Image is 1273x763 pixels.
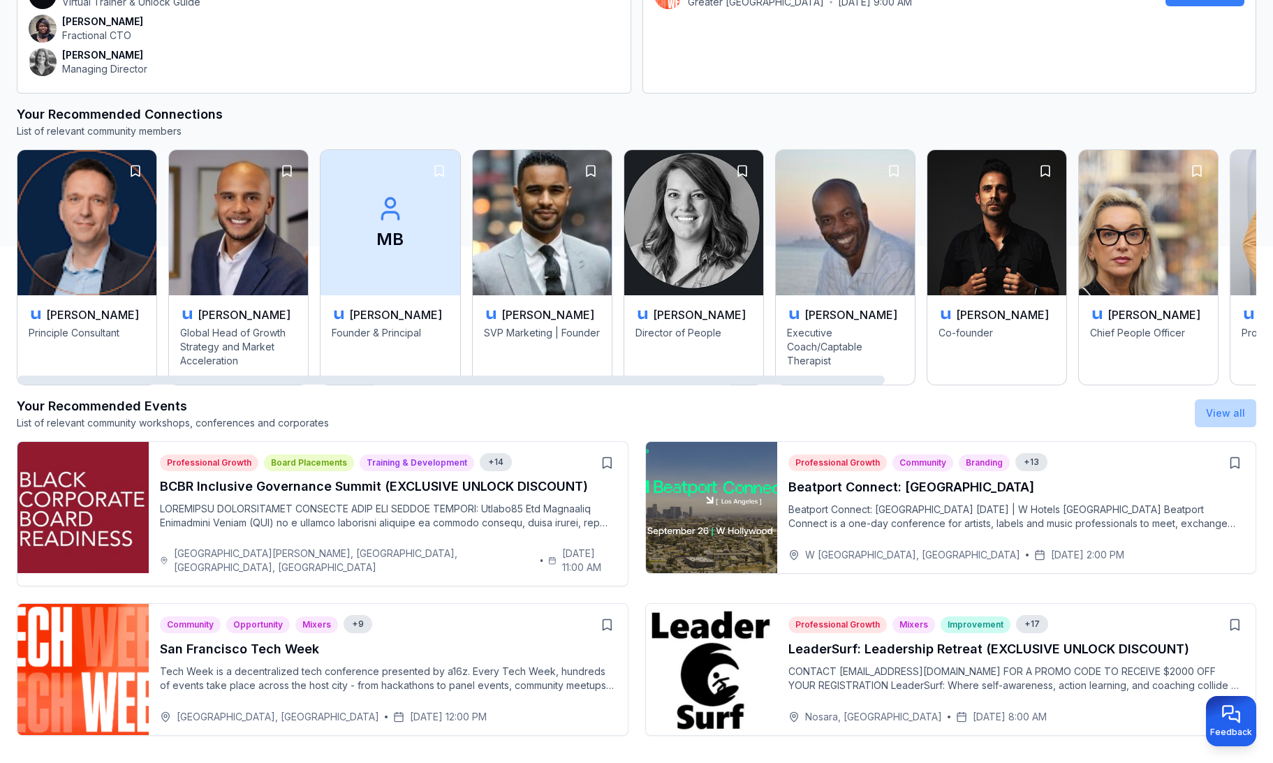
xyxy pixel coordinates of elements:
div: [DATE] 8:00 AM [956,710,1047,724]
p: [PERSON_NAME] [62,48,147,62]
div: [DATE] 11:00 AM [548,547,616,575]
h3: [PERSON_NAME] [501,306,594,323]
img: LeaderSurf: Leadership Retreat (EXCLUSIVE UNLOCK DISCOUNT) [646,604,777,735]
p: [PERSON_NAME] [62,15,143,29]
p: Managing Director [62,62,147,76]
img: San Francisco Tech Week [17,604,149,735]
h3: Beatport Connect: [GEOGRAPHIC_DATA] [788,477,1245,497]
h3: BCBR Inclusive Governance Summit (EXCLUSIVE UNLOCK DISCOUNT) [160,477,617,496]
img: Gary Hill [776,150,915,295]
p: Tech Week is a decentralized tech conference presented by a16z. Every Tech Week, hundreds of even... [160,665,617,692]
h3: San Francisco Tech Week [160,639,617,659]
div: Professional Growth [788,454,887,471]
img: Amy Kaminski [624,150,763,295]
h3: [PERSON_NAME] [349,306,442,323]
p: Principle Consultant [29,326,145,371]
div: W [GEOGRAPHIC_DATA], [GEOGRAPHIC_DATA] [788,548,1020,562]
div: Mixers [892,616,935,633]
p: CONTACT [EMAIL_ADDRESS][DOMAIN_NAME] FOR A PROMO CODE TO RECEIVE $2000 OFF YOUR REGISTRATION Lead... [788,665,1245,692]
div: Professional Growth [160,454,258,471]
span: Experimentation, Leadership, Core Four Principles, Performance, Community, Resources, Peer Suppor... [1016,615,1048,633]
div: Improvement [941,616,1010,633]
div: [GEOGRAPHIC_DATA], [GEOGRAPHIC_DATA] [160,710,379,724]
p: MB [376,228,404,251]
div: [DATE] 2:00 PM [1034,548,1124,562]
h3: Your Recommended Events [17,397,329,416]
button: Provide feedback [1206,696,1256,746]
div: Board Placements [264,454,354,471]
p: Global Head of Growth Strategy and Market Acceleration [180,326,297,371]
a: View all [1206,407,1245,419]
img: Alex Montas [473,150,612,295]
div: Community [160,616,221,633]
img: BCBR Inclusive Governance Summit (EXCLUSIVE UNLOCK DISCOUNT) [17,442,149,573]
p: Beatport Connect: [GEOGRAPHIC_DATA] [DATE] | W Hotels [GEOGRAPHIC_DATA] Beatport Connect is a one... [788,503,1245,531]
span: Feedback [1210,727,1252,738]
img: contact-avatar [29,15,57,43]
span: Improvement, Venture Capital, Customer Experience (CX), Startups, Industry Trends, Networking, Fi... [344,615,372,633]
div: Nosara, [GEOGRAPHIC_DATA] [788,710,942,724]
div: Show 13 more tags [1015,453,1047,471]
p: Fractional CTO [62,29,143,43]
div: Professional Growth [788,616,887,633]
p: List of relevant community workshops, conferences and corporates [17,416,329,430]
h3: [PERSON_NAME] [956,306,1049,323]
h3: [PERSON_NAME] [653,306,746,323]
p: Chief People Officer [1090,326,1207,371]
img: Stephanie Tate [1079,150,1218,295]
img: Beatport Connect: Los Angeles [646,442,777,573]
div: Opportunity [226,616,290,633]
div: Show 9 more tags [344,615,372,633]
h3: [PERSON_NAME] [198,306,290,323]
div: Show 14 more tags [480,453,512,471]
span: Community, Education, Opportunity, Innovation, Leadership, Industry Trends, Roundtables, Strategi... [480,453,512,471]
p: SVP Marketing | Founder [484,326,601,371]
span: Opportunity, Mixers, Innovation, Improvement, Experimentation, Industry Trends, Roundtables, Stra... [1015,453,1047,471]
img: Michael Illert [17,150,156,295]
img: contact-avatar [29,48,57,76]
div: Branding [959,454,1010,471]
p: LOREMIPSU DOLORSITAMET CONSECTE ADIP ELI SEDDOE TEMPORI: Utlabo85 Etd Magnaaliq Enimadmini Veniam... [160,502,617,530]
h3: Your Recommended Connections [17,105,1256,124]
div: Mixers [295,616,338,633]
p: Co-founder [939,326,1055,371]
h3: LeaderSurf: Leadership Retreat (EXCLUSIVE UNLOCK DISCOUNT) [788,639,1245,659]
h3: [PERSON_NAME] [1108,306,1200,323]
p: Executive Coach/Captable Therapist [787,326,904,371]
p: Director of People [635,326,752,371]
button: View all [1195,399,1256,427]
p: Founder & Principal [332,326,448,371]
div: [DATE] 12:00 PM [393,710,487,724]
div: [GEOGRAPHIC_DATA][PERSON_NAME], [GEOGRAPHIC_DATA], [GEOGRAPHIC_DATA], [GEOGRAPHIC_DATA] [160,547,535,575]
h3: [PERSON_NAME] [46,306,139,323]
img: Daniel Strauch [927,150,1066,295]
div: Training & Development [360,454,474,471]
img: Wayne Kimball, Jr. [169,150,308,295]
h3: [PERSON_NAME] [804,306,897,323]
div: Show 17 more tags [1016,615,1048,633]
div: Community [892,454,953,471]
p: List of relevant community members [17,124,1256,138]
